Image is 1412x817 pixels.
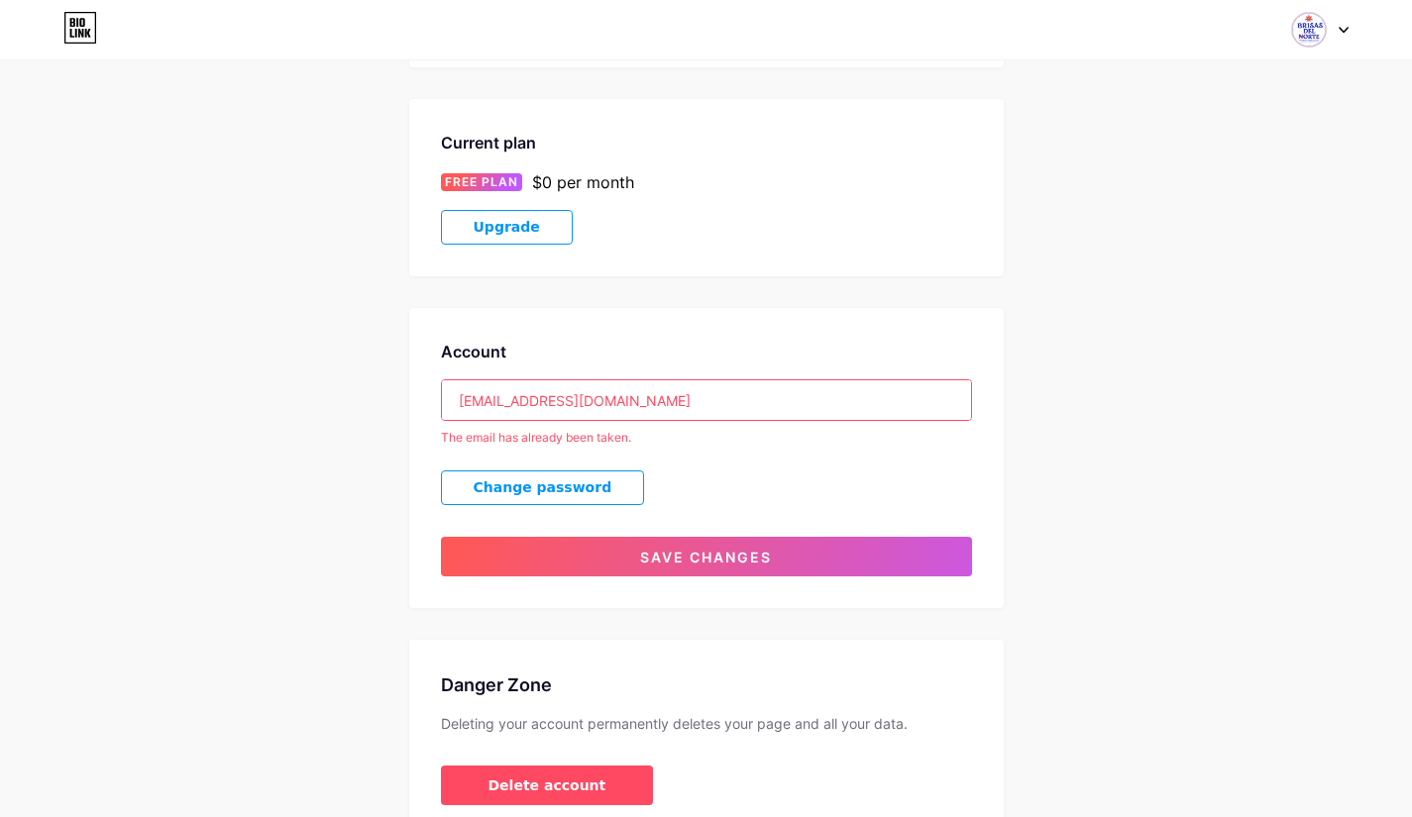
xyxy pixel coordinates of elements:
button: Save changes [441,537,972,576]
button: Change password [441,470,645,505]
button: Upgrade [441,210,573,245]
div: Current plan [441,131,972,154]
img: laflordelamarinera [1290,11,1328,49]
div: $0 per month [532,170,634,194]
span: Delete account [489,775,606,796]
input: Email [442,380,971,420]
span: Change password [474,479,612,496]
button: Delete account [441,766,654,805]
div: Account [441,340,972,363]
div: Deleting your account permanently deletes your page and all your data. [441,714,972,734]
span: Save changes [640,549,772,565]
div: Danger Zone [441,671,972,698]
span: Upgrade [474,219,540,236]
div: The email has already been taken. [441,429,972,447]
span: FREE PLAN [445,173,518,191]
